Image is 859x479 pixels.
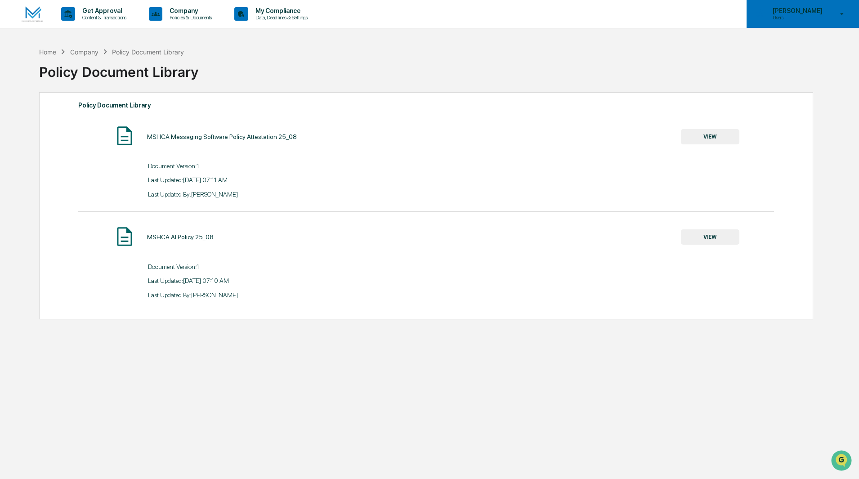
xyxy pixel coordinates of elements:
p: Data, Deadlines & Settings [248,14,312,21]
p: Get Approval [75,7,131,14]
div: MSHCA AI Policy 25_08 [147,233,214,241]
span: Attestations [74,113,112,122]
div: Last Updated By: [PERSON_NAME] [148,291,426,299]
a: 🗄️Attestations [62,110,115,126]
div: Last Updated: [DATE] 07:10 AM [148,277,426,284]
img: logo [22,6,43,22]
button: VIEW [681,229,739,245]
div: 🖐️ [9,114,16,121]
div: 🔎 [9,131,16,139]
p: How can we help? [9,19,164,33]
p: My Compliance [248,7,312,14]
div: Last Updated: [DATE] 07:11 AM [148,176,426,184]
a: 🔎Data Lookup [5,127,60,143]
p: Company [162,7,216,14]
div: 🗄️ [65,114,72,121]
div: Last Updated By: [PERSON_NAME] [148,191,426,198]
p: Policies & Documents [162,14,216,21]
button: VIEW [681,129,739,144]
span: Data Lookup [18,130,57,139]
div: Home [39,48,56,56]
span: Pylon [89,152,109,159]
div: We're available if you need us! [31,78,114,85]
div: Company [70,48,98,56]
a: 🖐️Preclearance [5,110,62,126]
iframe: Open customer support [830,449,855,474]
div: Document Version: 1 [148,162,426,170]
div: Policy Document Library [112,48,184,56]
p: [PERSON_NAME] [765,7,827,14]
div: Document Version: 1 [148,263,426,270]
a: Powered byPylon [63,152,109,159]
img: 1746055101610-c473b297-6a78-478c-a979-82029cc54cd1 [9,69,25,85]
div: MSHCA Messaging Software Policy Attestation 25_08 [147,133,297,140]
button: Start new chat [153,72,164,82]
p: Users [765,14,827,21]
img: Document Icon [113,225,136,248]
div: Policy Document Library [39,57,812,80]
span: Preclearance [18,113,58,122]
div: Policy Document Library [78,99,774,111]
p: Content & Transactions [75,14,131,21]
img: Document Icon [113,125,136,147]
div: Start new chat [31,69,148,78]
